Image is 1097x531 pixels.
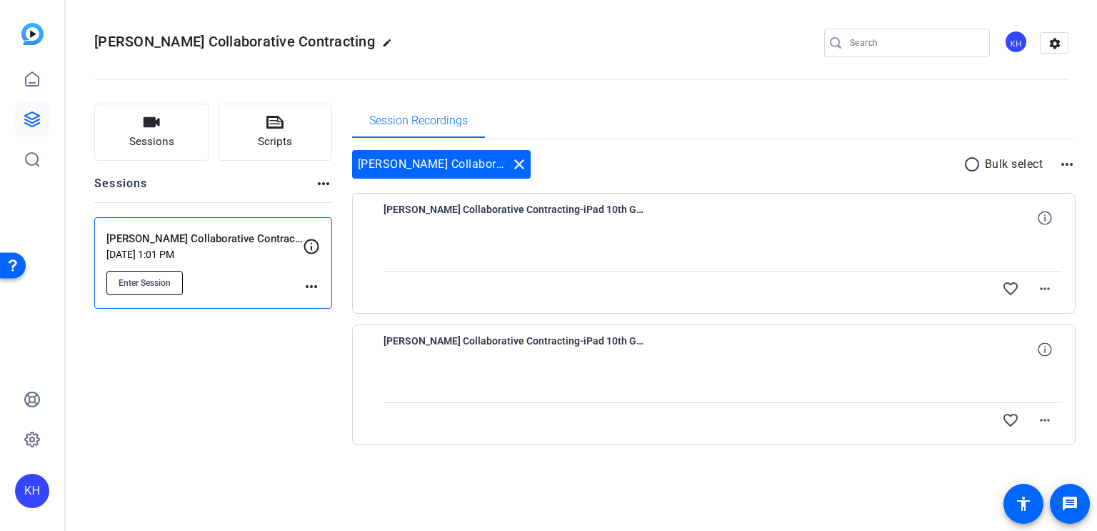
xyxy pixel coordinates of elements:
[21,23,44,45] img: blue-gradient.svg
[1002,280,1019,297] mat-icon: favorite_border
[106,249,303,260] p: [DATE] 1:01 PM
[1002,412,1019,429] mat-icon: favorite_border
[369,115,468,126] span: Session Recordings
[94,33,375,50] span: [PERSON_NAME] Collaborative Contracting
[384,332,648,367] span: [PERSON_NAME] Collaborative Contracting-iPad 10th Gen -WiFi-3-2025-08-11-09-18-23-583-0
[963,156,985,173] mat-icon: radio_button_unchecked
[106,271,183,295] button: Enter Session
[258,134,292,150] span: Scripts
[511,156,528,173] mat-icon: close
[1036,280,1053,297] mat-icon: more_horiz
[384,201,648,235] span: [PERSON_NAME] Collaborative Contracting-iPad 10th Gen -WiFi-3-2025-08-11-09-20-10-295-0
[1041,33,1069,54] mat-icon: settings
[1058,156,1076,173] mat-icon: more_horiz
[1015,495,1032,512] mat-icon: accessibility
[303,278,320,295] mat-icon: more_horiz
[1004,30,1028,54] div: KH
[352,150,531,179] div: [PERSON_NAME] Collaborative Contracting
[1061,495,1078,512] mat-icon: message
[382,38,399,55] mat-icon: edit
[94,104,209,161] button: Sessions
[94,175,148,202] h2: Sessions
[850,34,978,51] input: Search
[1004,30,1029,55] ngx-avatar: Kristie Hester
[129,134,174,150] span: Sessions
[315,175,332,192] mat-icon: more_horiz
[15,474,49,508] div: KH
[985,156,1043,173] p: Bulk select
[1036,412,1053,429] mat-icon: more_horiz
[218,104,333,161] button: Scripts
[106,231,303,247] p: [PERSON_NAME] Collaborative Contracting
[119,277,171,289] span: Enter Session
